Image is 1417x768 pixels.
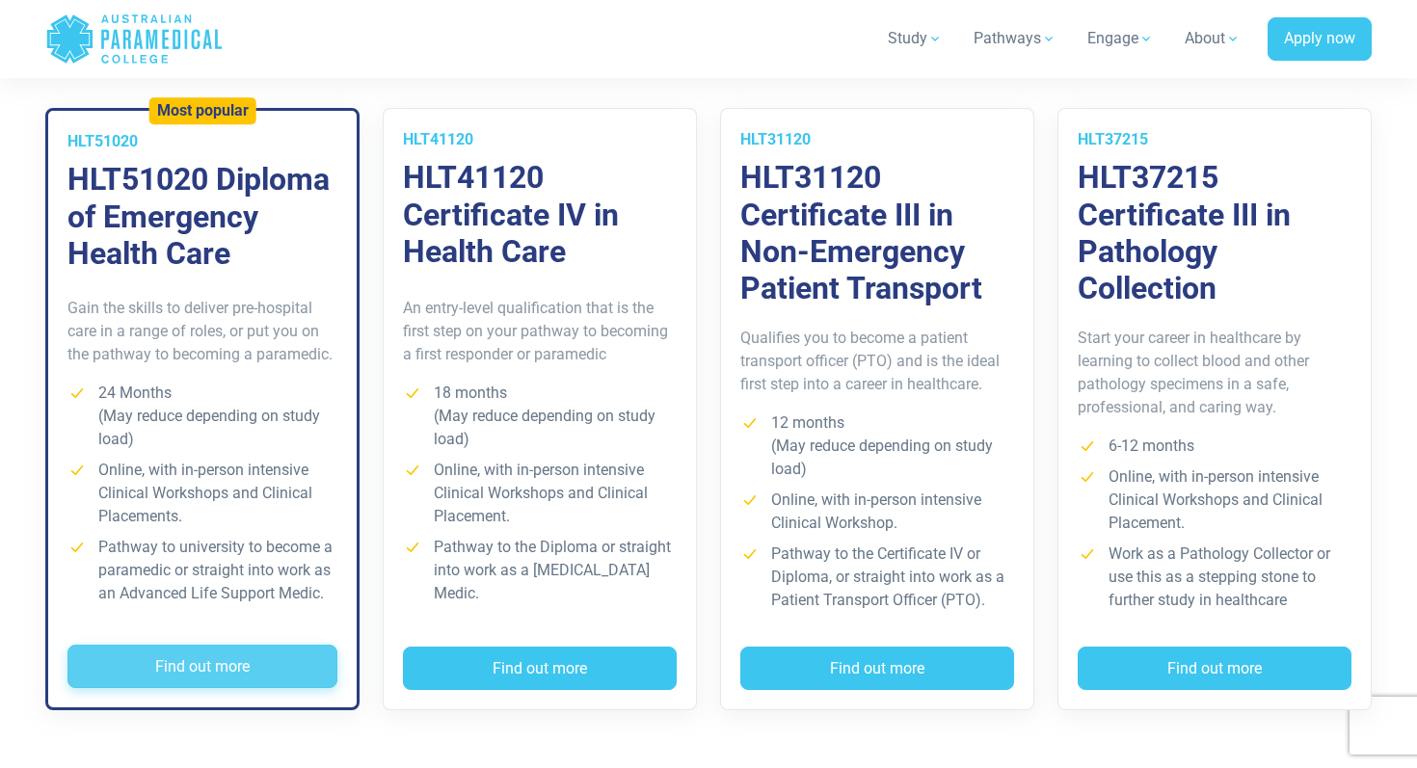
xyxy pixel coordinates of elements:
[740,647,1014,691] button: Find out more
[67,459,337,528] li: Online, with in-person intensive Clinical Workshops and Clinical Placements.
[1078,647,1351,691] button: Find out more
[720,108,1034,710] a: HLT31120 HLT31120 Certificate III in Non-Emergency Patient Transport Qualifies you to become a pa...
[740,159,1014,307] h3: HLT31120 Certificate III in Non-Emergency Patient Transport
[403,647,677,691] button: Find out more
[740,489,1014,535] li: Online, with in-person intensive Clinical Workshop.
[67,132,138,150] span: HLT51020
[1078,435,1351,458] li: 6-12 months
[1057,108,1372,710] a: HLT37215 HLT37215 Certificate III in Pathology Collection Start your career in healthcare by lear...
[67,161,337,272] h3: HLT51020 Diploma of Emergency Health Care
[45,108,360,710] a: Most popular HLT51020 HLT51020 Diploma of Emergency Health Care Gain the skills to deliver pre-ho...
[1078,465,1351,535] li: Online, with in-person intensive Clinical Workshops and Clinical Placement.
[67,297,337,366] p: Gain the skills to deliver pre-hospital care in a range of roles, or put you on the pathway to be...
[1078,159,1351,307] h3: HLT37215 Certificate III in Pathology Collection
[1078,327,1351,419] p: Start your career in healthcare by learning to collect blood and other pathology specimens in a s...
[1078,130,1148,148] span: HLT37215
[383,108,697,710] a: HLT41120 HLT41120 Certificate IV in Health Care An entry-level qualification that is the first st...
[403,130,473,148] span: HLT41120
[403,382,677,451] li: 18 months (May reduce depending on study load)
[67,536,337,605] li: Pathway to university to become a paramedic or straight into work as an Advanced Life Support Medic.
[67,645,337,689] button: Find out more
[67,382,337,451] li: 24 Months (May reduce depending on study load)
[1078,543,1351,612] li: Work as a Pathology Collector or use this as a stepping stone to further study in healthcare
[403,536,677,605] li: Pathway to the Diploma or straight into work as a [MEDICAL_DATA] Medic.
[403,459,677,528] li: Online, with in-person intensive Clinical Workshops and Clinical Placement.
[740,543,1014,612] li: Pathway to the Certificate IV or Diploma, or straight into work as a Patient Transport Officer (P...
[403,159,677,270] h3: HLT41120 Certificate IV in Health Care
[740,130,811,148] span: HLT31120
[740,327,1014,396] p: Qualifies you to become a patient transport officer (PTO) and is the ideal first step into a care...
[403,297,677,366] p: An entry-level qualification that is the first step on your pathway to becoming a first responder...
[157,102,249,120] h5: Most popular
[740,411,1014,481] li: 12 months (May reduce depending on study load)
